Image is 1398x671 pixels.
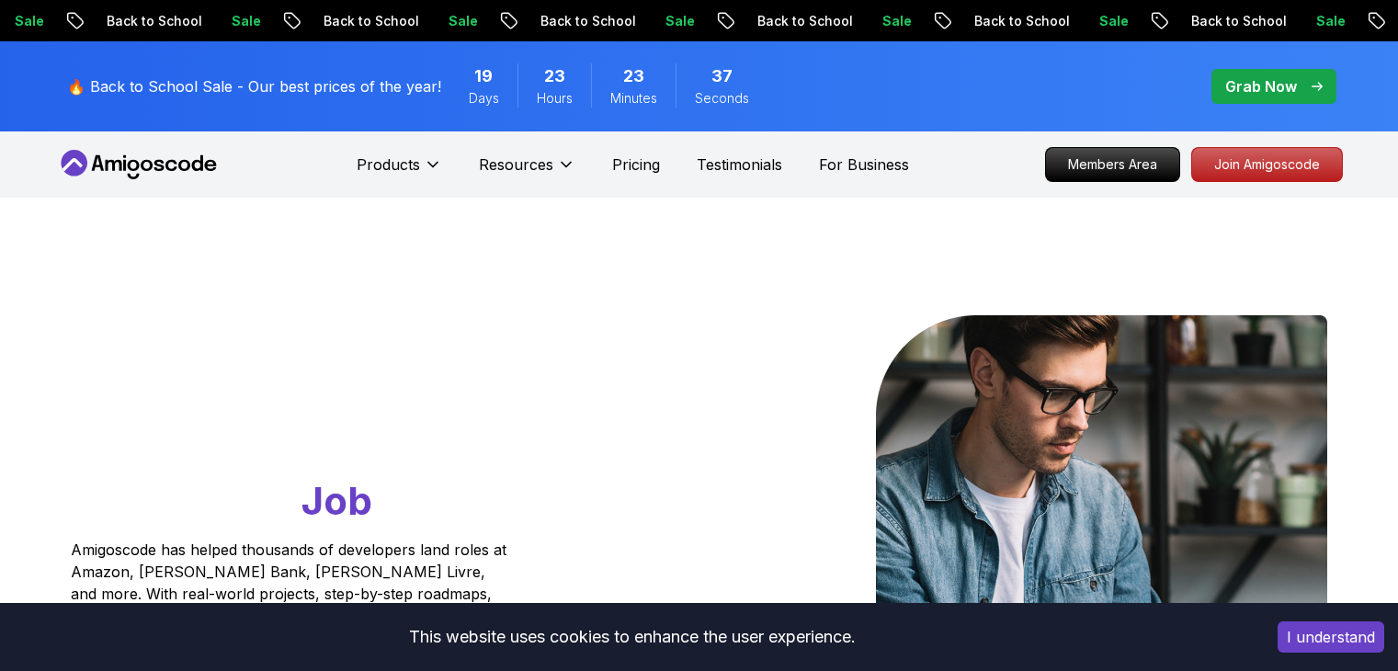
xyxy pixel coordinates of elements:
[308,12,433,30] p: Back to School
[697,154,782,176] a: Testimonials
[357,154,420,176] p: Products
[711,63,733,89] span: 37 Seconds
[469,89,499,108] span: Days
[91,12,216,30] p: Back to School
[14,617,1250,657] div: This website uses cookies to enhance the user experience.
[474,63,493,89] span: 19 Days
[1278,621,1384,653] button: Accept cookies
[1176,12,1301,30] p: Back to School
[479,154,575,190] button: Resources
[610,89,657,108] span: Minutes
[1084,12,1142,30] p: Sale
[623,63,644,89] span: 23 Minutes
[537,89,573,108] span: Hours
[612,154,660,176] a: Pricing
[1301,12,1359,30] p: Sale
[1046,148,1179,181] p: Members Area
[819,154,909,176] a: For Business
[1192,148,1342,181] p: Join Amigoscode
[867,12,926,30] p: Sale
[433,12,492,30] p: Sale
[71,539,512,649] p: Amigoscode has helped thousands of developers land roles at Amazon, [PERSON_NAME] Bank, [PERSON_N...
[67,75,441,97] p: 🔥 Back to School Sale - Our best prices of the year!
[1045,147,1180,182] a: Members Area
[301,477,372,524] span: Job
[525,12,650,30] p: Back to School
[357,154,442,190] button: Products
[216,12,275,30] p: Sale
[71,315,577,528] h1: Go From Learning to Hired: Master Java, Spring Boot & Cloud Skills That Get You the
[742,12,867,30] p: Back to School
[479,154,553,176] p: Resources
[695,89,749,108] span: Seconds
[650,12,709,30] p: Sale
[1191,147,1343,182] a: Join Amigoscode
[544,63,565,89] span: 23 Hours
[1225,75,1297,97] p: Grab Now
[959,12,1084,30] p: Back to School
